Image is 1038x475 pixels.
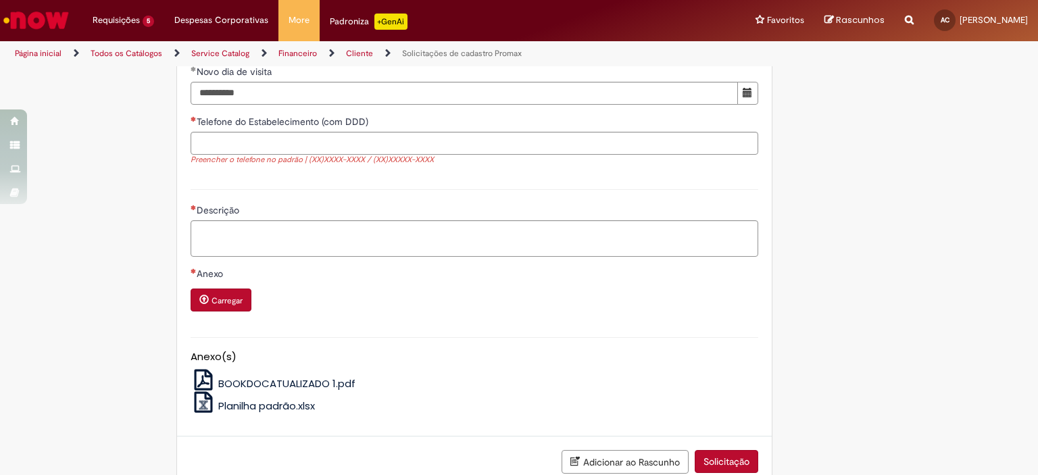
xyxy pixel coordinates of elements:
[212,295,243,306] small: Carregar
[374,14,407,30] p: +GenAi
[836,14,885,26] span: Rascunhos
[941,16,949,24] span: AC
[191,48,249,59] a: Service Catalog
[191,132,758,155] input: Telefone do Estabelecimento (com DDD)
[824,14,885,27] a: Rascunhos
[191,82,738,105] input: Novo dia de visita 29 August 2025 Friday
[197,268,226,280] span: Anexo
[197,66,274,78] span: Novo dia de visita
[346,48,373,59] a: Cliente
[197,116,371,128] span: Telefone do Estabelecimento (com DDD)
[960,14,1028,26] span: [PERSON_NAME]
[767,14,804,27] span: Favoritos
[218,399,315,413] span: Planilha padrão.xlsx
[1,7,71,34] img: ServiceNow
[278,48,317,59] a: Financeiro
[174,14,268,27] span: Despesas Corporativas
[191,116,197,122] span: Necessários
[191,205,197,210] span: Necessários
[562,450,689,474] button: Adicionar ao Rascunho
[191,268,197,274] span: Necessários
[289,14,310,27] span: More
[197,204,242,216] span: Descrição
[218,376,355,391] span: BOOKDOCATUALIZADO 1.pdf
[191,376,356,391] a: BOOKDOCATUALIZADO 1.pdf
[191,66,197,72] span: Obrigatório Preenchido
[191,399,316,413] a: Planilha padrão.xlsx
[695,450,758,473] button: Solicitação
[15,48,61,59] a: Página inicial
[402,48,522,59] a: Solicitações de cadastro Promax
[143,16,154,27] span: 5
[191,220,758,257] textarea: Descrição
[191,155,758,166] div: Preencher o telefone no padrão | (XX)XXXX-XXXX / (XX)XXXXX-XXXX
[191,289,251,311] button: Carregar anexo de Anexo Required
[91,48,162,59] a: Todos os Catálogos
[330,14,407,30] div: Padroniza
[191,351,758,363] h5: Anexo(s)
[737,82,758,105] button: Mostrar calendário para Novo dia de visita
[93,14,140,27] span: Requisições
[10,41,682,66] ul: Trilhas de página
